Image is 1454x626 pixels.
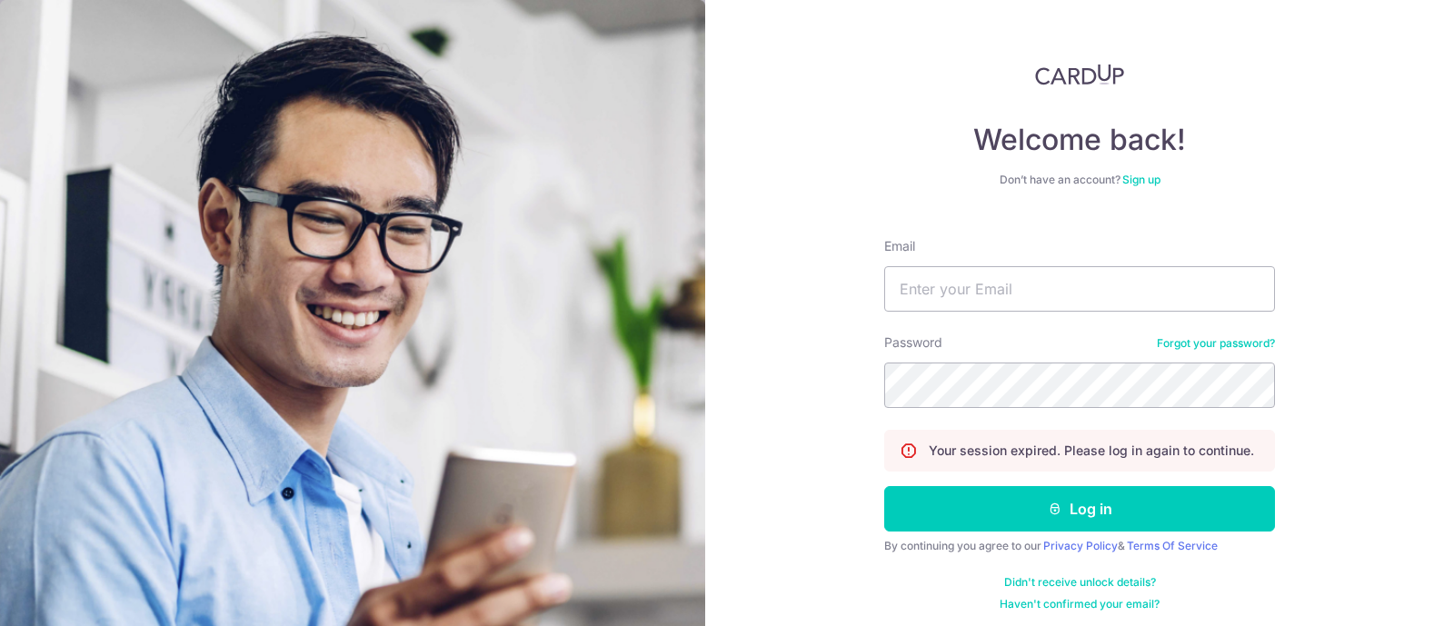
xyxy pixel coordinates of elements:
img: CardUp Logo [1035,64,1124,85]
a: Sign up [1122,173,1160,186]
input: Enter your Email [884,266,1275,312]
a: Didn't receive unlock details? [1004,575,1156,590]
a: Privacy Policy [1043,539,1118,552]
a: Terms Of Service [1127,539,1218,552]
label: Email [884,237,915,255]
a: Forgot your password? [1157,336,1275,351]
a: Haven't confirmed your email? [1000,597,1160,611]
label: Password [884,333,942,352]
p: Your session expired. Please log in again to continue. [929,442,1254,460]
button: Log in [884,486,1275,532]
div: Don’t have an account? [884,173,1275,187]
h4: Welcome back! [884,122,1275,158]
div: By continuing you agree to our & [884,539,1275,553]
